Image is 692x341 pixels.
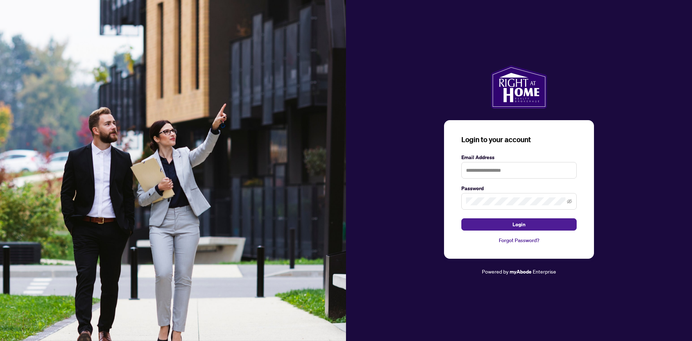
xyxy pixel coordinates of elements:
h3: Login to your account [461,135,577,145]
span: Enterprise [533,268,556,275]
span: Powered by [482,268,509,275]
span: Login [513,219,525,230]
a: myAbode [510,268,532,276]
img: ma-logo [491,65,547,109]
span: eye-invisible [567,199,572,204]
label: Password [461,184,577,192]
label: Email Address [461,153,577,161]
button: Login [461,218,577,231]
a: Forgot Password? [461,236,577,244]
